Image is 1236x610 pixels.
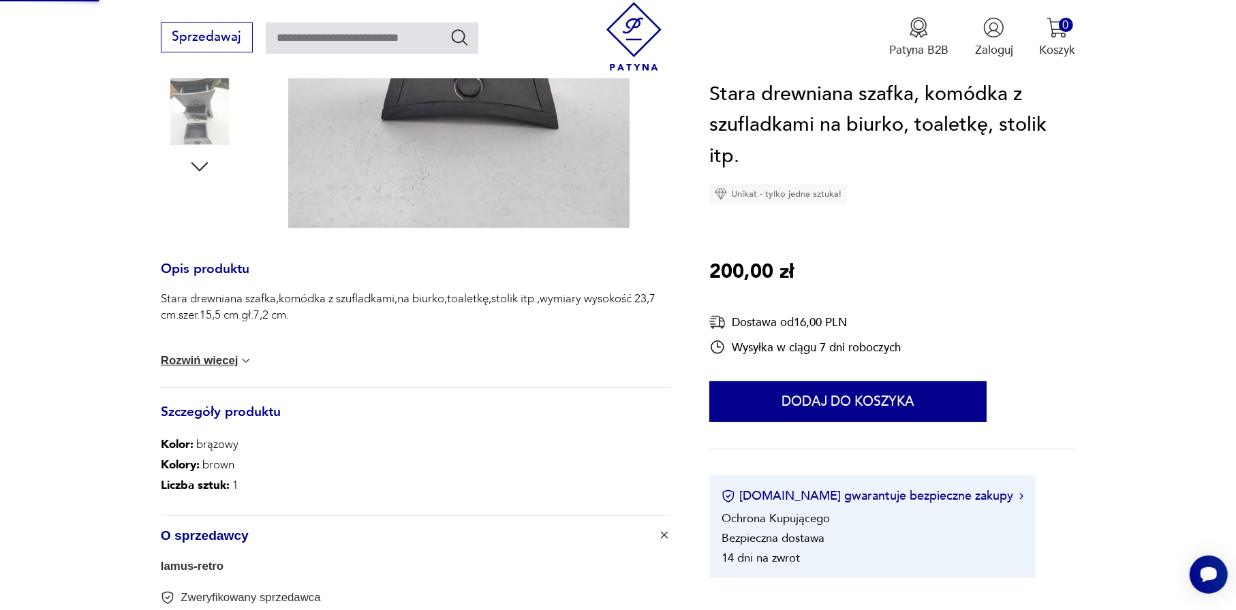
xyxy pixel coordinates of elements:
[450,27,469,47] button: Szukaj
[722,487,1023,504] button: [DOMAIN_NAME] gwarantuje bezpieczne zakupy
[161,516,670,556] button: Ikona plusaO sprzedawcy
[161,354,253,368] button: Rozwiń więcej
[1059,18,1073,32] div: 0
[161,434,238,455] p: brązowy
[722,550,800,566] li: 14 dni na zwrot
[161,475,238,496] p: 1
[181,590,320,606] p: Zweryfikowany sprzedawca
[709,184,847,204] div: Unikat - tylko jedna sztuka!
[1039,17,1075,58] button: 0Koszyk
[1039,42,1075,58] p: Koszyk
[889,42,948,58] p: Patyna B2B
[722,489,735,502] img: Ikona certyfikatu
[161,264,670,291] h3: Opis produktu
[709,381,987,422] button: Dodaj do koszyka
[715,188,727,200] img: Ikona diamentu
[239,354,253,368] img: chevron down
[1019,492,1023,499] img: Ikona strzałki w prawo
[722,530,824,546] li: Bezpieczna dostawa
[161,477,230,493] b: Liczba sztuk:
[161,455,238,475] p: brown
[975,42,1013,58] p: Zaloguj
[161,67,238,145] img: Zdjęcie produktu Stara drewniana szafka, komódka z szufladkami na biurko, toaletkę, stolik itp.
[908,17,929,38] img: Ikona medalu
[161,560,223,573] a: lamus-retro
[161,516,648,556] span: O sprzedawcy
[709,339,901,355] div: Wysyłka w ciągu 7 dni roboczych
[1190,556,1228,594] iframe: Smartsupp widget button
[709,314,726,331] img: Ikona dostawy
[600,2,668,71] img: Patyna - sklep z meblami i dekoracjami vintage
[161,591,174,605] img: Zweryfikowany sprzedawca
[161,457,200,472] b: Kolory :
[722,511,830,526] li: Ochrona Kupującego
[709,314,901,331] div: Dostawa od 16,00 PLN
[889,17,948,58] a: Ikona medaluPatyna B2B
[709,257,794,288] p: 200,00 zł
[161,22,253,52] button: Sprzedawaj
[161,33,253,44] a: Sprzedawaj
[161,436,194,452] b: Kolor:
[658,529,671,543] img: Ikona plusa
[975,17,1013,58] button: Zaloguj
[161,407,670,434] h3: Szczegóły produktu
[983,17,1004,38] img: Ikonka użytkownika
[161,291,670,323] p: Stara drewniana szafka,komódka z szufladkami,na biurko,toaletkę,stolik itp.,wymiary wysokość 23,7...
[709,78,1075,172] h1: Stara drewniana szafka, komódka z szufladkami na biurko, toaletkę, stolik itp.
[889,17,948,58] button: Patyna B2B
[1047,17,1068,38] img: Ikona koszyka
